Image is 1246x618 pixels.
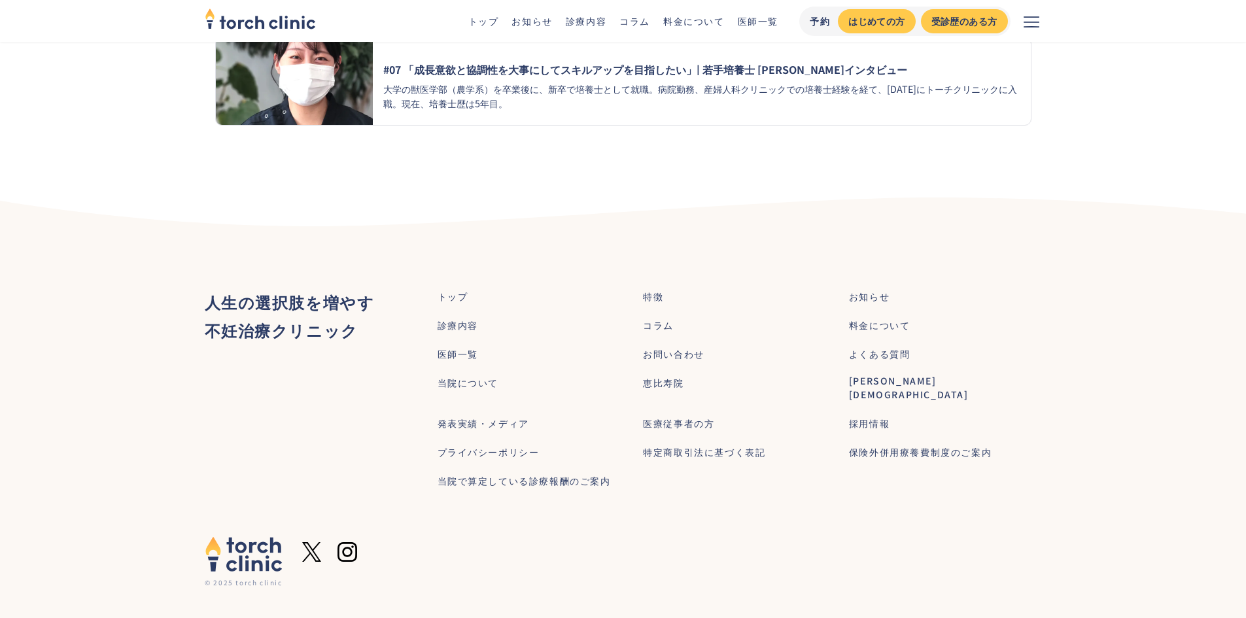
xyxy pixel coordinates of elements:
a: トップ [438,290,468,303]
a: 料金について [663,14,725,27]
a: 特定商取引法に基づく表記 [643,445,765,459]
img: Instagram [337,542,357,562]
p: 大学の獣医学部（農学系）を卒業後に、新卒で培養士として就職。病院勤務、産婦人科クリニックでの培養士経験を経て、[DATE]にトーチクリニックに入職。現在、培養士歴は5年目。 [383,82,1020,110]
a: 診療内容 [438,318,478,332]
img: torch clinic [205,4,316,33]
a: 医師一覧 [438,347,478,361]
div: 予約 [810,14,830,28]
h3: #07 「成長意欲と協調性を大事にしてスキルアップを目指したい」| 若手培養士 [PERSON_NAME]インタビュー [383,60,1020,75]
a: はじめての方 [838,9,915,33]
a: プライバシーポリシー [438,445,540,459]
a: よくある質問 [849,347,910,361]
a: 恵比寿院 [643,376,684,390]
a: 保険外併用療養費制度のご案内 [849,445,992,459]
a: コラム [619,14,650,27]
div: ‍ [205,288,375,344]
a: [PERSON_NAME][DEMOGRAPHIC_DATA] [849,374,1042,402]
a: コラム [643,318,674,332]
a: home [205,9,316,33]
a: #07 「成長意欲と協調性を大事にしてスキルアップを目指したい」| 若手培養士 [PERSON_NAME]インタビュー大学の獣医学部（農学系）を卒業後に、新卒で培養士として就職。病院勤務、産婦人... [215,37,1031,126]
a: 特徴 [643,290,663,303]
a: お知らせ [849,290,890,303]
a: 採用情報 [849,417,890,430]
div: 受診歴のある方 [931,14,997,28]
a: 当院について [438,376,499,390]
a: 受診歴のある方 [921,9,1008,33]
div: © 2025 torch clinic [205,577,283,587]
a: お問い合わせ [643,347,704,361]
a: 発表実績・メディア [438,417,529,430]
a: 当院で算定している診療報酬のご案内 [438,474,611,488]
a: 医師一覧 [738,14,778,27]
img: torch clinic [205,536,283,572]
a: 診療内容 [566,14,606,27]
a: 料金について [849,318,910,332]
a: トップ [468,14,499,27]
strong: 人生の選択肢を増やす ‍ [205,290,375,313]
div: はじめての方 [848,14,905,28]
strong: 不妊治療クリニック [205,318,358,341]
img: X formerly twitter [302,542,321,562]
a: 医療従事者の方 [643,417,714,430]
a: お知らせ [511,14,552,27]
